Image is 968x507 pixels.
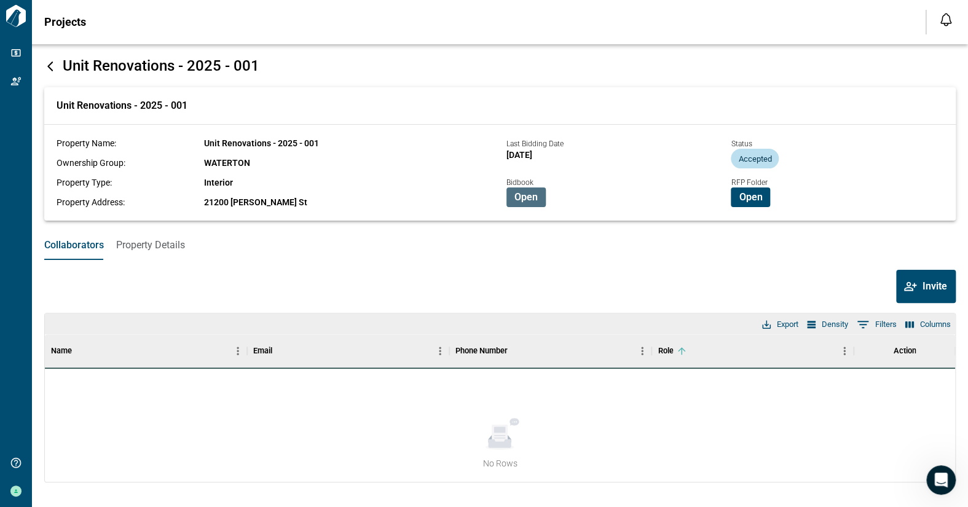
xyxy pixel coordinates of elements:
[506,150,532,160] span: [DATE]
[506,140,564,148] span: Last Bidding Date
[204,178,233,187] span: Interior
[45,334,247,368] div: Name
[506,187,546,207] button: Open
[854,334,955,368] div: Action
[731,178,767,187] span: RFP Folder
[731,187,770,207] button: Open
[229,342,247,360] button: Menu
[72,342,89,360] button: Sort
[57,158,125,168] span: Ownership Group:
[57,178,112,187] span: Property Type:
[44,239,104,251] span: Collaborators
[835,342,854,360] button: Menu
[731,140,752,148] span: Status
[926,465,956,495] iframe: Intercom live chat
[902,316,954,332] button: Select columns
[651,334,854,368] div: Role
[508,342,525,360] button: Sort
[633,342,651,360] button: Menu
[32,230,968,260] div: base tabs
[673,342,690,360] button: Sort
[739,191,762,203] span: Open
[482,457,517,470] span: No Rows
[431,342,449,360] button: Menu
[63,57,259,74] span: Unit Renovations - 2025 - 001
[272,342,289,360] button: Sort
[854,315,900,334] button: Show filters
[51,334,72,368] div: Name
[731,154,779,163] span: Accepted
[44,16,86,28] span: Projects
[514,191,538,203] span: Open
[247,334,449,368] div: Email
[455,334,508,368] div: Phone Number
[116,239,185,251] span: Property Details
[936,10,956,29] button: Open notification feed
[253,334,272,368] div: Email
[893,334,916,368] div: Action
[204,158,250,168] span: WATERTON
[204,197,307,207] span: 21200 [PERSON_NAME] St
[658,334,673,368] div: Role
[57,138,116,148] span: Property Name:
[449,334,651,368] div: Phone Number
[204,138,319,148] span: Unit Renovations - 2025 - 001
[896,270,956,303] button: Invite
[57,100,187,112] span: Unit Renovations - 2025 - 001
[506,191,546,202] a: Open
[923,280,947,293] span: Invite
[759,316,801,332] button: Export
[804,316,851,332] button: Density
[731,191,770,202] a: Open
[57,197,125,207] span: Property Address:
[506,178,533,187] span: Bidbook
